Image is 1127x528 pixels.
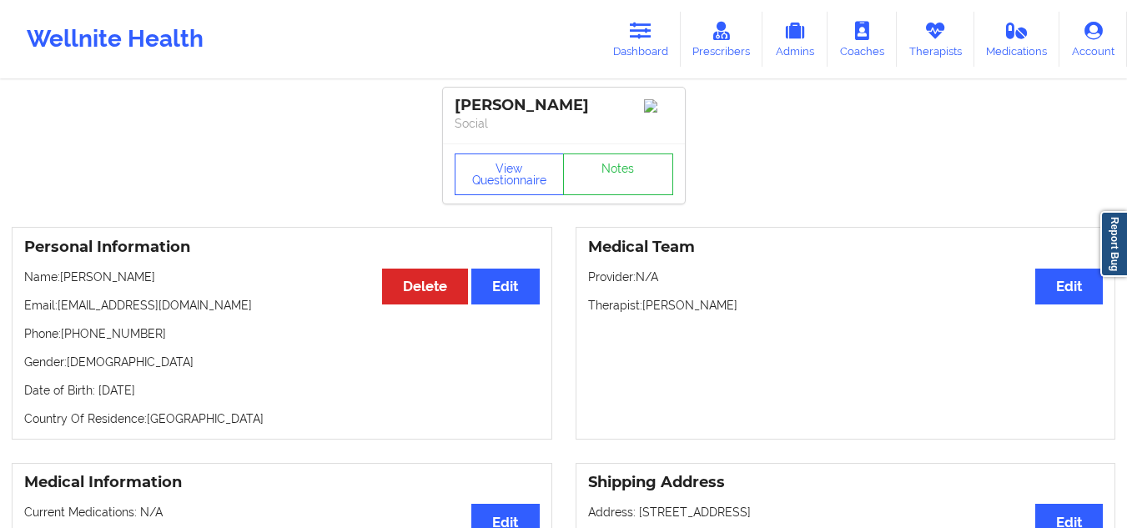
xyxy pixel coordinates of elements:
[455,115,673,132] p: Social
[24,382,540,399] p: Date of Birth: [DATE]
[588,297,1104,314] p: Therapist: [PERSON_NAME]
[828,12,897,67] a: Coaches
[601,12,681,67] a: Dashboard
[382,269,468,304] button: Delete
[1035,269,1103,304] button: Edit
[644,99,673,113] img: Image%2Fplaceholer-image.png
[24,410,540,427] p: Country Of Residence: [GEOGRAPHIC_DATA]
[24,473,540,492] h3: Medical Information
[563,153,673,195] a: Notes
[974,12,1060,67] a: Medications
[897,12,974,67] a: Therapists
[24,269,540,285] p: Name: [PERSON_NAME]
[1059,12,1127,67] a: Account
[762,12,828,67] a: Admins
[1100,211,1127,277] a: Report Bug
[588,504,1104,520] p: Address: [STREET_ADDRESS]
[24,325,540,342] p: Phone: [PHONE_NUMBER]
[588,269,1104,285] p: Provider: N/A
[588,238,1104,257] h3: Medical Team
[455,96,673,115] div: [PERSON_NAME]
[24,238,540,257] h3: Personal Information
[24,354,540,370] p: Gender: [DEMOGRAPHIC_DATA]
[588,473,1104,492] h3: Shipping Address
[455,153,565,195] button: View Questionnaire
[681,12,763,67] a: Prescribers
[24,504,540,520] p: Current Medications: N/A
[471,269,539,304] button: Edit
[24,297,540,314] p: Email: [EMAIL_ADDRESS][DOMAIN_NAME]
